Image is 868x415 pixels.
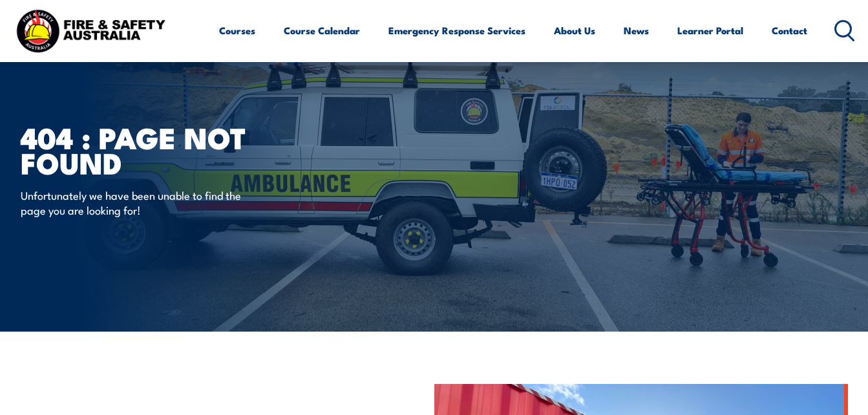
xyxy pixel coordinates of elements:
[21,124,340,175] h1: 404 : Page Not Found
[284,15,360,46] a: Course Calendar
[624,15,649,46] a: News
[772,15,807,46] a: Contact
[677,15,743,46] a: Learner Portal
[21,187,257,218] p: Unfortunately we have been unable to find the page you are looking for!
[554,15,595,46] a: About Us
[388,15,525,46] a: Emergency Response Services
[219,15,255,46] a: Courses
